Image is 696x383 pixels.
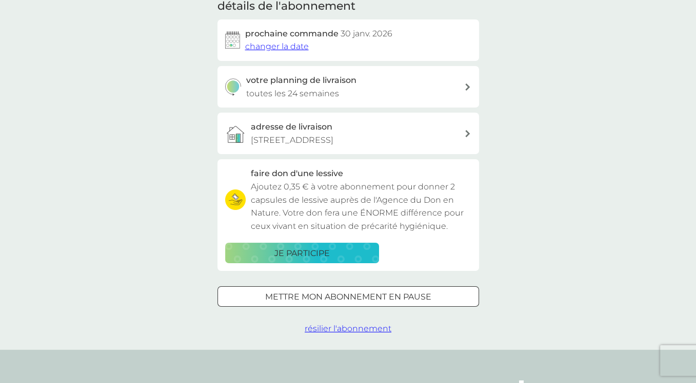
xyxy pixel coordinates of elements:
button: changer la date [245,40,309,53]
p: toutes les 24 semaines [246,87,339,100]
span: 30 janv. 2026 [341,29,392,38]
button: votre planning de livraisontoutes les 24 semaines [217,66,479,108]
button: mettre mon abonnement en pause [217,286,479,307]
h2: prochaine commande [245,27,392,40]
h3: faire don d'une lessive [251,167,343,180]
button: résilier l'abonnement [305,322,391,335]
span: résilier l'abonnement [305,324,391,333]
p: [STREET_ADDRESS] [251,134,333,147]
p: mettre mon abonnement en pause [265,290,431,304]
span: changer la date [245,41,309,51]
button: je participe [225,243,379,263]
h3: votre planning de livraison [246,74,356,87]
a: adresse de livraison[STREET_ADDRESS] [217,113,479,154]
p: je participe [274,247,330,260]
p: Ajoutez 0,35 € à votre abonnement pour donner 2 capsules de lessive auprès de l'Agence du Don en ... [251,180,471,232]
h3: adresse de livraison [251,120,332,134]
